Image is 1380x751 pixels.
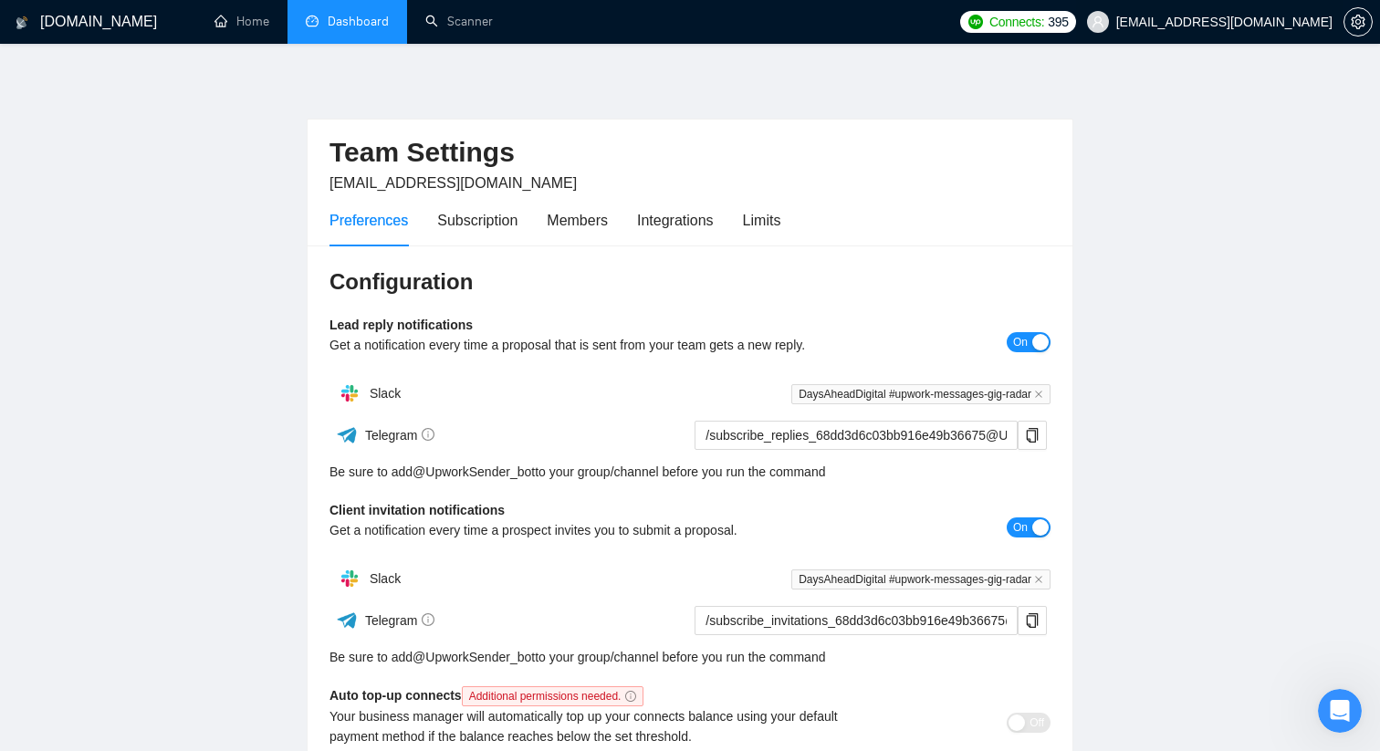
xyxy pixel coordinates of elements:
[1034,390,1043,399] span: close
[625,691,636,702] span: info-circle
[791,384,1051,404] span: DaysAheadDigital #upwork-messages-gig-radar
[1019,613,1046,628] span: copy
[422,613,434,626] span: info-circle
[370,386,401,401] span: Slack
[413,462,535,482] a: @UpworkSender_bot
[329,706,871,746] div: Your business manager will automatically top up your connects balance using your default payment ...
[329,134,1051,172] h2: Team Settings
[462,686,644,706] span: Additional permissions needed.
[743,209,781,232] div: Limits
[425,14,493,29] a: searchScanner
[329,688,651,703] b: Auto top-up connects
[437,209,517,232] div: Subscription
[16,8,28,37] img: logo
[1034,575,1043,584] span: close
[214,14,269,29] a: homeHome
[365,428,435,443] span: Telegram
[329,503,505,517] b: Client invitation notifications
[1013,517,1028,537] span: On
[370,571,401,586] span: Slack
[336,609,359,631] img: ww3wtPAAAAAElFTkSuQmCC
[1048,12,1068,32] span: 395
[329,209,408,232] div: Preferences
[329,647,1051,667] div: Be sure to add to your group/channel before you run the command
[336,423,359,446] img: ww3wtPAAAAAElFTkSuQmCC
[1344,15,1372,29] span: setting
[1018,421,1047,450] button: copy
[1019,428,1046,443] span: copy
[1018,606,1047,635] button: copy
[329,335,871,355] div: Get a notification every time a proposal that is sent from your team gets a new reply.
[329,175,577,191] span: [EMAIL_ADDRESS][DOMAIN_NAME]
[306,14,389,29] a: dashboardDashboard
[329,318,473,332] b: Lead reply notifications
[791,569,1051,589] span: DaysAheadDigital #upwork-messages-gig-radar
[365,613,435,628] span: Telegram
[331,375,368,412] img: hpQkSZIkSZIkSZIkSZIkSZIkSZIkSZIkSZIkSZIkSZIkSZIkSZIkSZIkSZIkSZIkSZIkSZIkSZIkSZIkSZIkSZIkSZIkSZIkS...
[422,428,434,441] span: info-circle
[547,209,608,232] div: Members
[989,12,1044,32] span: Connects:
[549,7,583,42] button: Collapse window
[1030,713,1044,733] span: Off
[968,15,983,29] img: upwork-logo.png
[329,267,1051,297] h3: Configuration
[12,7,47,42] button: go back
[329,520,871,540] div: Get a notification every time a prospect invites you to submit a proposal.
[1013,332,1028,352] span: On
[331,560,368,597] img: hpQkSZIkSZIkSZIkSZIkSZIkSZIkSZIkSZIkSZIkSZIkSZIkSZIkSZIkSZIkSZIkSZIkSZIkSZIkSZIkSZIkSZIkSZIkSZIkS...
[637,209,714,232] div: Integrations
[1343,7,1373,37] button: setting
[1318,689,1362,733] iframe: Intercom live chat
[329,462,1051,482] div: Be sure to add to your group/channel before you run the command
[413,647,535,667] a: @UpworkSender_bot
[1343,15,1373,29] a: setting
[583,7,616,40] div: Close
[1092,16,1104,28] span: user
